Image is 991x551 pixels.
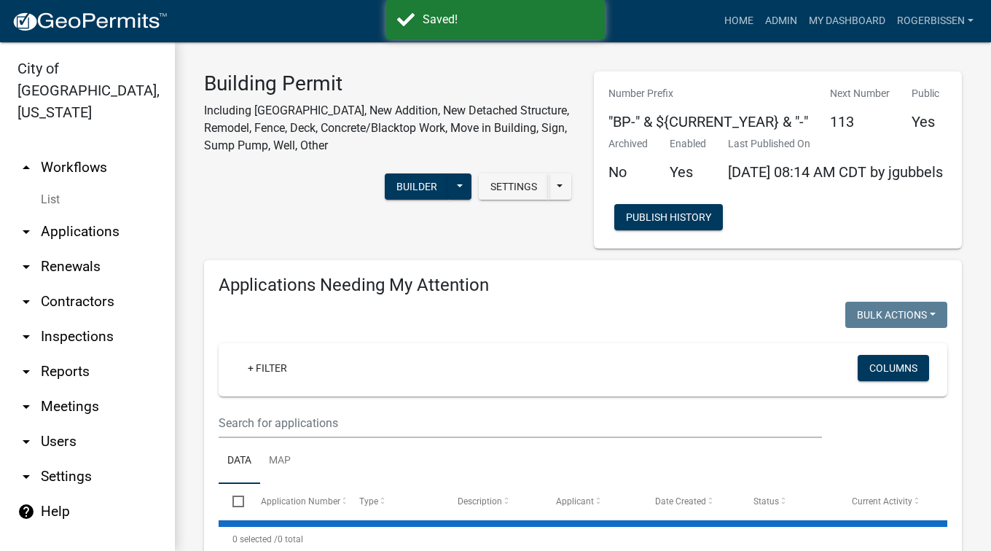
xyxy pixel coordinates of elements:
span: Status [753,496,779,507]
button: Builder [385,173,449,200]
h4: Applications Needing My Attention [219,275,947,296]
datatable-header-cell: Current Activity [838,484,936,519]
button: Bulk Actions [845,302,947,328]
datatable-header-cell: Select [219,484,246,519]
h5: 113 [830,113,890,130]
span: Current Activity [852,496,912,507]
a: Home [718,7,759,35]
span: Applicant [556,496,594,507]
p: Next Number [830,86,890,101]
i: arrow_drop_down [17,223,35,241]
a: Admin [759,7,803,35]
i: arrow_drop_down [17,293,35,310]
h5: Yes [670,163,706,181]
i: arrow_drop_down [17,468,35,485]
datatable-header-cell: Type [345,484,444,519]
i: arrow_drop_down [17,258,35,275]
datatable-header-cell: Date Created [641,484,739,519]
h5: No [608,163,648,181]
i: arrow_drop_down [17,398,35,415]
span: Application Number [261,496,340,507]
span: [DATE] 08:14 AM CDT by jgubbels [728,163,943,181]
a: RogerBissen [891,7,979,35]
span: Description [458,496,502,507]
datatable-header-cell: Application Number [246,484,345,519]
p: Including [GEOGRAPHIC_DATA], New Addition, New Detached Structure, Remodel, Fence, Deck, Concrete... [204,102,572,155]
button: Publish History [614,204,723,230]
p: Number Prefix [608,86,808,101]
a: + Filter [236,355,299,381]
p: Public [912,86,939,101]
wm-modal-confirm: Workflow Publish History [614,213,723,224]
p: Last Published On [728,136,943,152]
span: 0 selected / [232,534,278,544]
i: arrow_drop_down [17,363,35,380]
datatable-header-cell: Status [740,484,838,519]
i: arrow_drop_down [17,328,35,345]
h5: "BP-" & ${CURRENT_YEAR} & "-" [608,113,808,130]
span: Type [359,496,378,507]
p: Archived [608,136,648,152]
h3: Building Permit [204,71,572,96]
i: help [17,503,35,520]
a: Data [219,438,260,485]
i: arrow_drop_down [17,433,35,450]
div: Saved! [423,11,594,28]
a: My Dashboard [803,7,891,35]
h5: Yes [912,113,939,130]
button: Settings [479,173,549,200]
span: Date Created [655,496,706,507]
a: Map [260,438,299,485]
datatable-header-cell: Description [444,484,542,519]
datatable-header-cell: Applicant [542,484,641,519]
i: arrow_drop_up [17,159,35,176]
button: Columns [858,355,929,381]
p: Enabled [670,136,706,152]
input: Search for applications [219,408,822,438]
